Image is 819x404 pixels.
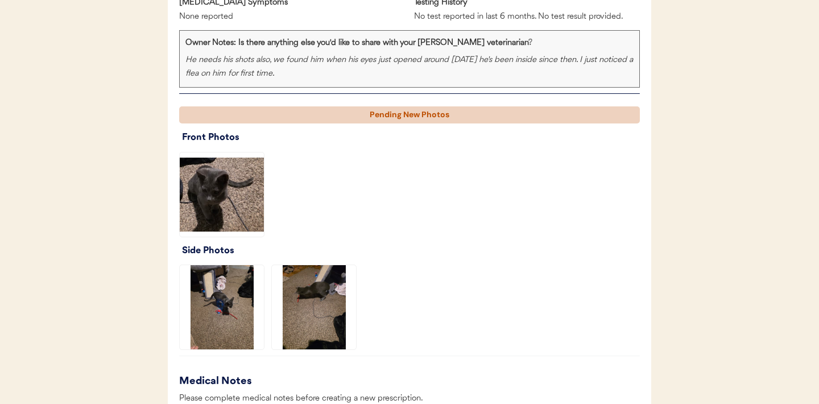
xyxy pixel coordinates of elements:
[185,56,635,79] em: He needs his shots also, we found him when his eyes just opened around [DATE] he's been inside si...
[182,243,640,259] div: Side Photos
[180,265,264,349] img: 171.jpg
[179,374,276,389] div: Medical Notes
[414,10,640,24] div: No test reported in last 6 months. No test result provided.
[184,109,635,121] div: Pending New Photos
[185,39,532,47] strong: Owner Notes: Is there anything else you'd like to share with your [PERSON_NAME] veterinarian?
[180,152,264,237] img: 166.jpg
[179,10,279,24] div: None reported
[272,265,356,349] img: 173.jpg
[182,130,640,146] div: Front Photos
